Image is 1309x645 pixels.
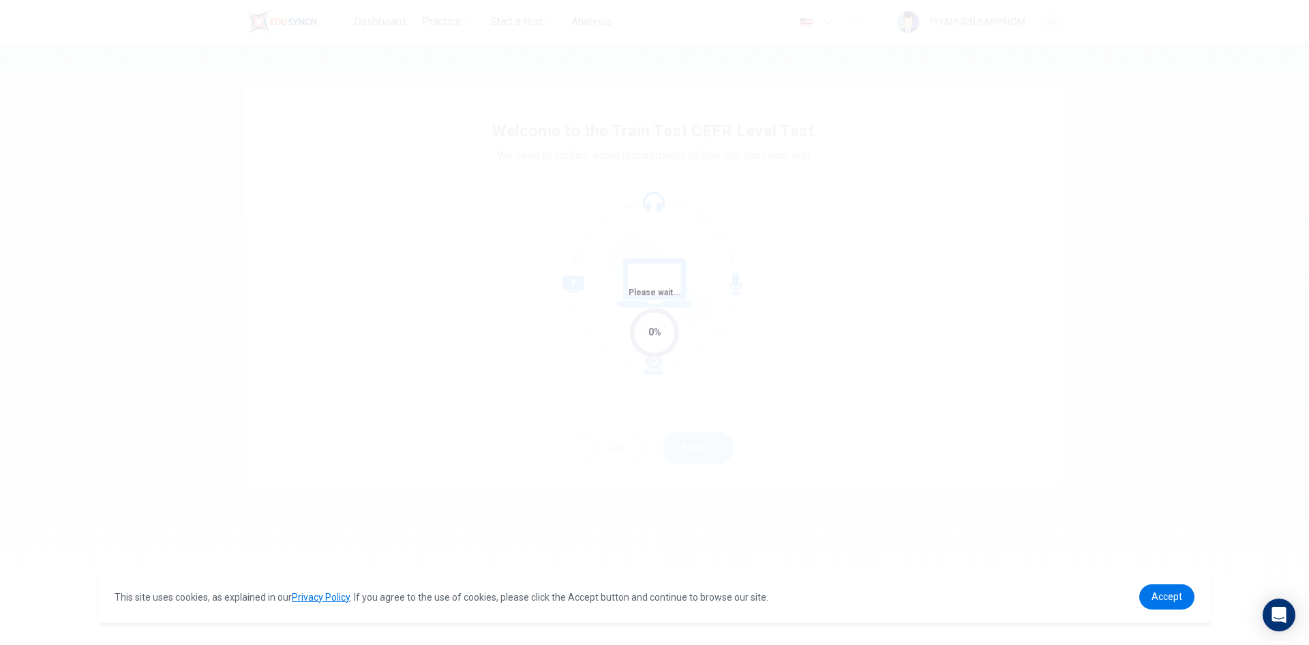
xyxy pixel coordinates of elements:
[1263,599,1295,631] div: Open Intercom Messenger
[648,325,661,340] div: 0%
[115,592,768,603] span: This site uses cookies, as explained in our . If you agree to the use of cookies, please click th...
[1152,591,1182,602] span: Accept
[98,571,1211,623] div: cookieconsent
[629,288,681,297] span: Please wait...
[1139,584,1194,610] a: dismiss cookie message
[292,592,350,603] a: Privacy Policy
